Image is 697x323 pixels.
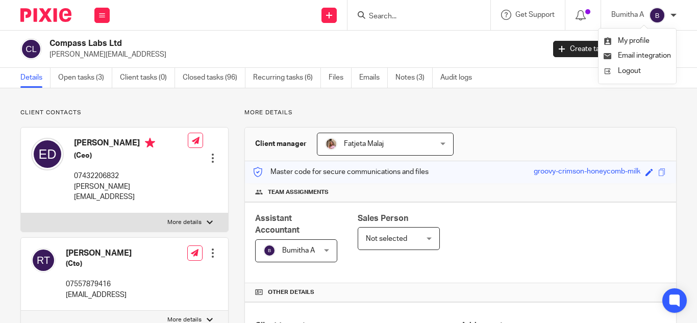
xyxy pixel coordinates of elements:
[66,259,132,269] h5: (Cto)
[20,109,229,117] p: Client contacts
[515,11,555,18] span: Get Support
[120,68,175,88] a: Client tasks (0)
[395,68,433,88] a: Notes (3)
[255,139,307,149] h3: Client manager
[282,247,315,254] span: Bumitha A
[649,7,665,23] img: svg%3E
[344,140,384,147] span: Fatjeta Malaj
[263,244,276,257] img: svg%3E
[74,171,188,181] p: 07432206832
[74,182,188,203] p: [PERSON_NAME][EMAIL_ADDRESS]
[244,109,677,117] p: More details
[553,41,612,57] a: Create task
[20,38,42,60] img: svg%3E
[611,10,644,20] p: Bumitha A
[20,68,51,88] a: Details
[49,49,538,60] p: [PERSON_NAME][EMAIL_ADDRESS]
[359,68,388,88] a: Emails
[358,214,408,222] span: Sales Person
[49,38,440,49] h2: Compass Labs Ltd
[366,235,407,242] span: Not selected
[604,64,671,79] a: Logout
[20,8,71,22] img: Pixie
[66,279,132,289] p: 07557879416
[329,68,352,88] a: Files
[255,214,300,234] span: Assistant Accountant
[325,138,337,150] img: MicrosoftTeams-image%20(5).png
[268,288,314,296] span: Other details
[253,68,321,88] a: Recurring tasks (6)
[66,248,132,259] h4: [PERSON_NAME]
[604,52,671,59] a: Email integration
[618,52,671,59] span: Email integration
[440,68,480,88] a: Audit logs
[145,138,155,148] i: Primary
[368,12,460,21] input: Search
[31,248,56,272] img: svg%3E
[534,166,640,178] div: groovy-crimson-honeycomb-milk
[253,167,429,177] p: Master code for secure communications and files
[58,68,112,88] a: Open tasks (3)
[167,218,202,227] p: More details
[74,151,188,161] h5: (Ceo)
[183,68,245,88] a: Closed tasks (96)
[74,138,188,151] h4: [PERSON_NAME]
[604,37,650,44] a: My profile
[618,37,650,44] span: My profile
[66,290,132,300] p: [EMAIL_ADDRESS]
[31,138,64,170] img: svg%3E
[618,67,641,74] span: Logout
[268,188,329,196] span: Team assignments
